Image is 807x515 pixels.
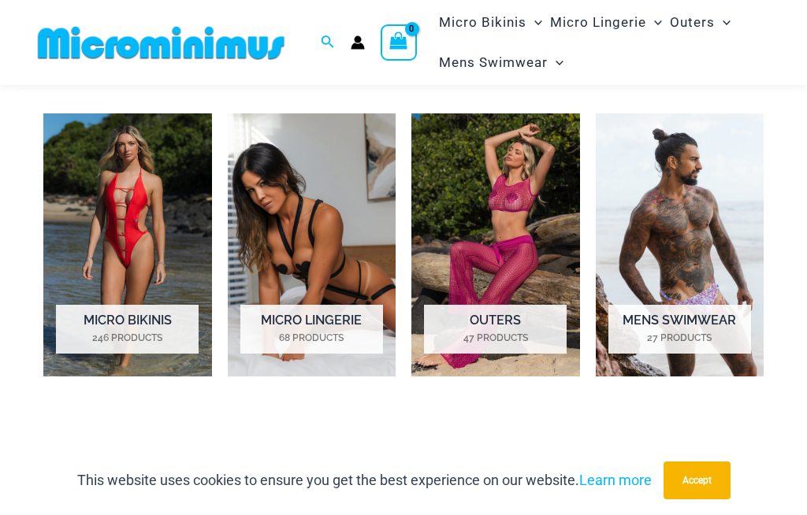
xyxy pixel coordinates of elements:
[240,331,383,345] mark: 68 Products
[240,305,383,354] h2: Micro Lingerie
[546,2,666,43] a: Micro LingerieMenu ToggleMenu Toggle
[439,2,526,43] span: Micro Bikinis
[550,2,646,43] span: Micro Lingerie
[77,469,652,492] p: This website uses cookies to ensure you get the best experience on our website.
[32,25,291,61] img: MM SHOP LOGO FLAT
[435,43,567,83] a: Mens SwimwearMenu ToggleMenu Toggle
[526,2,542,43] span: Menu Toggle
[596,113,764,377] a: Visit product category Mens Swimwear
[411,113,580,377] img: Outers
[579,472,652,488] a: Learn more
[43,113,212,377] a: Visit product category Micro Bikinis
[439,43,548,83] span: Mens Swimwear
[43,113,212,377] img: Micro Bikinis
[666,2,734,43] a: OutersMenu ToggleMenu Toggle
[411,113,580,377] a: Visit product category Outers
[435,2,546,43] a: Micro BikinisMenu ToggleMenu Toggle
[381,24,417,61] a: View Shopping Cart, empty
[608,331,751,345] mark: 27 Products
[56,331,199,345] mark: 246 Products
[351,35,365,50] a: Account icon link
[608,305,751,354] h2: Mens Swimwear
[424,331,567,345] mark: 47 Products
[228,113,396,377] img: Micro Lingerie
[56,305,199,354] h2: Micro Bikinis
[664,461,731,499] button: Accept
[715,2,731,43] span: Menu Toggle
[424,305,567,354] h2: Outers
[321,33,335,53] a: Search icon link
[646,2,662,43] span: Menu Toggle
[548,43,563,83] span: Menu Toggle
[670,2,715,43] span: Outers
[596,113,764,377] img: Mens Swimwear
[228,113,396,377] a: Visit product category Micro Lingerie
